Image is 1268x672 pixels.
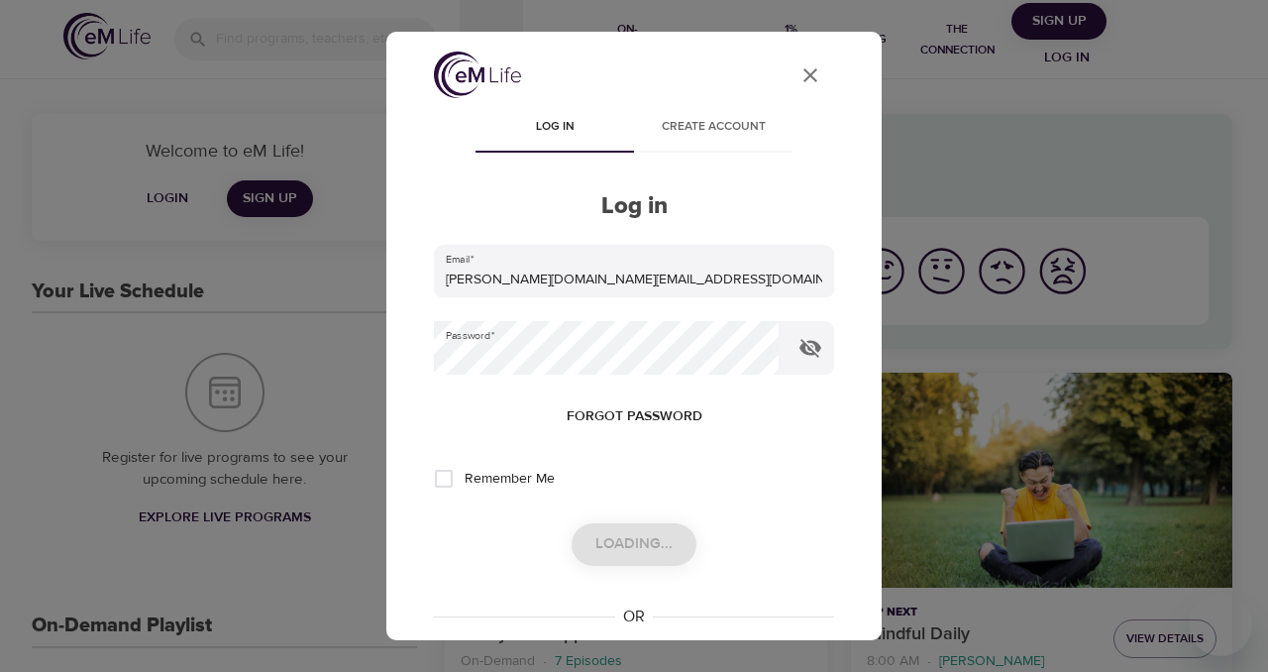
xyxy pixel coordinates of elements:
h2: Log in [434,192,834,221]
span: Create account [646,117,781,138]
img: logo [434,52,521,98]
button: close [787,52,834,99]
span: Forgot password [567,404,702,429]
span: Remember Me [465,469,555,490]
div: disabled tabs example [434,105,834,153]
div: OR [615,606,653,628]
span: Log in [487,117,622,138]
button: Forgot password [559,398,710,435]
